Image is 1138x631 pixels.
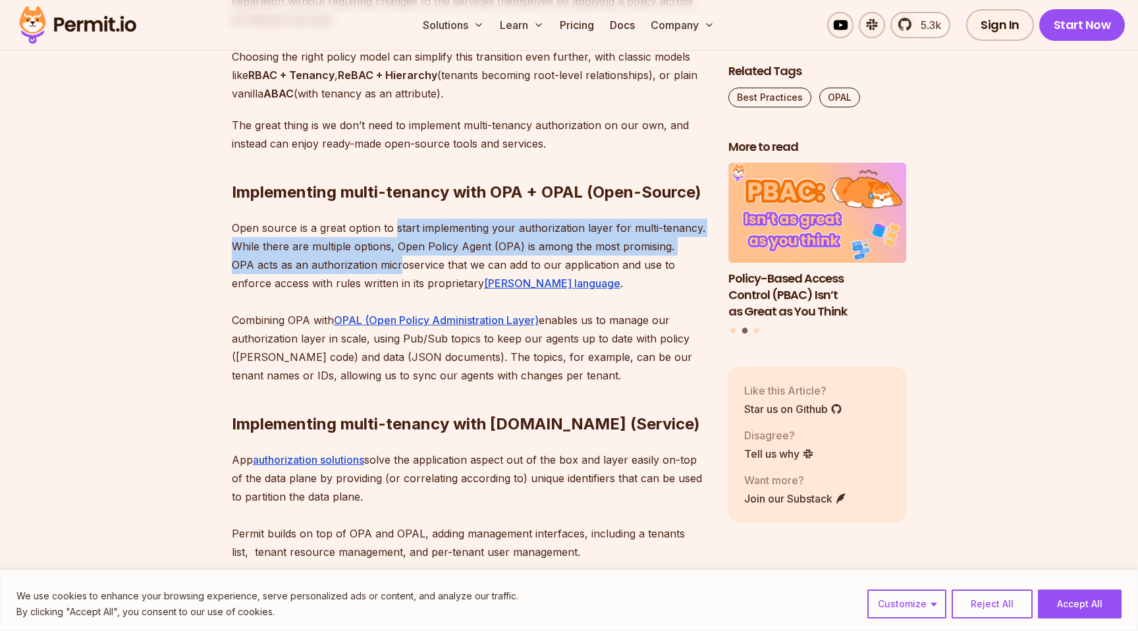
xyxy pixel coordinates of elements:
[232,116,707,153] p: The great thing is we don’t need to implement multi-tenancy authorization on our own, and instead...
[728,163,906,336] div: Posts
[232,129,707,203] h2: Implementing multi-tenancy with OPA + OPAL (Open-Source)
[248,69,335,82] strong: RBAC + Tenancy
[263,87,294,100] strong: ABAC
[232,451,707,561] p: App solve the application aspect out of the box and layer easily on-top of the data plane by prov...
[605,12,640,38] a: Docs
[418,12,489,38] button: Solutions
[744,491,847,507] a: Join our Substack
[232,219,707,385] p: Open source is a great option to start implementing your authorization layer for multi-tenancy. W...
[819,88,860,107] a: OPAL
[13,3,142,47] img: Permit logo
[555,12,599,38] a: Pricing
[338,69,437,82] strong: ReBAC + Hierarchy
[495,12,549,38] button: Learn
[966,9,1034,41] a: Sign In
[728,139,906,155] h2: More to read
[728,163,906,263] img: Policy-Based Access Control (PBAC) Isn’t as Great as You Think
[952,590,1033,618] button: Reject All
[754,328,759,333] button: Go to slide 3
[728,271,906,319] h3: Policy-Based Access Control (PBAC) Isn’t as Great as You Think
[744,446,814,462] a: Tell us why
[744,427,814,443] p: Disagree?
[232,361,707,435] h2: Implementing multi-tenancy with [DOMAIN_NAME] (Service)
[645,12,720,38] button: Company
[1039,9,1125,41] a: Start Now
[744,383,842,398] p: Like this Article?
[744,472,847,488] p: Want more?
[484,277,620,290] a: [PERSON_NAME] language
[728,88,811,107] a: Best Practices
[16,588,518,604] p: We use cookies to enhance your browsing experience, serve personalized ads or content, and analyz...
[867,590,946,618] button: Customize
[16,604,518,620] p: By clicking "Accept All", you consent to our use of cookies.
[728,163,906,320] a: Policy-Based Access Control (PBAC) Isn’t as Great as You ThinkPolicy-Based Access Control (PBAC) ...
[253,453,364,466] a: authorization solutions
[728,163,906,320] li: 2 of 3
[730,328,736,333] button: Go to slide 1
[913,17,941,33] span: 5.3k
[744,401,842,417] a: Star us on Github
[742,328,748,334] button: Go to slide 2
[334,314,539,327] a: OPAL (Open Policy Administration Layer)
[890,12,950,38] a: 5.3k
[728,63,906,80] h2: Related Tags
[1038,590,1122,618] button: Accept All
